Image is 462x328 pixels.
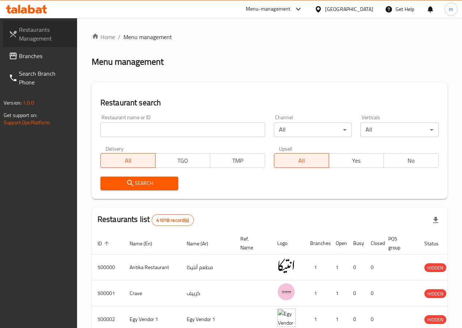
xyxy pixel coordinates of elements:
[329,153,384,168] button: Yes
[277,155,326,166] span: All
[449,5,453,13] span: m
[187,239,218,248] span: Name (Ar)
[100,177,179,190] button: Search
[92,33,447,41] nav: breadcrumb
[98,239,111,248] span: ID
[3,47,77,65] a: Branches
[383,153,439,168] button: No
[92,255,124,280] td: 500000
[424,239,448,248] span: Status
[246,5,291,14] div: Menu-management
[330,255,347,280] td: 1
[152,214,194,226] div: Total records count
[124,255,181,280] td: Antika Restaurant
[347,280,365,306] td: 0
[240,234,263,252] span: Ref. Name
[181,280,234,306] td: كرييف
[106,179,173,188] span: Search
[118,33,121,41] li: /
[424,264,446,272] span: HIDDEN
[100,153,156,168] button: All
[304,255,330,280] td: 1
[277,283,295,301] img: Crave
[123,33,172,41] span: Menu management
[181,255,234,280] td: مطعم أنتيكا
[159,155,207,166] span: TGO
[19,25,71,43] span: Restaurants Management
[210,153,265,168] button: TMP
[330,280,347,306] td: 1
[330,232,347,255] th: Open
[4,110,37,120] span: Get support on:
[347,232,365,255] th: Busy
[19,69,71,87] span: Search Branch Phone
[274,122,352,137] div: All
[271,232,304,255] th: Logo
[106,146,124,151] label: Delivery
[332,155,381,166] span: Yes
[365,232,382,255] th: Closed
[4,98,22,108] span: Version:
[365,255,382,280] td: 0
[424,290,446,298] span: HIDDEN
[124,280,181,306] td: Crave
[92,280,124,306] td: 500001
[304,280,330,306] td: 1
[427,211,444,229] div: Export file
[100,97,439,108] h2: Restaurant search
[213,155,262,166] span: TMP
[304,232,330,255] th: Branches
[388,234,410,252] span: POS group
[3,21,77,47] a: Restaurants Management
[424,316,446,324] span: HIDDEN
[365,280,382,306] td: 0
[3,65,77,91] a: Search Branch Phone
[4,118,50,127] a: Support.OpsPlatform
[100,122,265,137] input: Search for restaurant name or ID..
[104,155,153,166] span: All
[347,255,365,280] td: 0
[92,56,164,68] h2: Menu management
[98,214,194,226] h2: Restaurants list
[325,5,373,13] div: [GEOGRAPHIC_DATA]
[19,52,71,60] span: Branches
[155,153,210,168] button: TGO
[274,153,329,168] button: All
[277,257,295,275] img: Antika Restaurant
[279,146,293,151] label: Upsell
[387,155,436,166] span: No
[277,309,295,327] img: Egy Vendor 1
[152,217,193,224] span: 41018 record(s)
[130,239,162,248] span: Name (En)
[360,122,439,137] div: All
[23,98,34,108] span: 1.0.0
[92,33,115,41] a: Home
